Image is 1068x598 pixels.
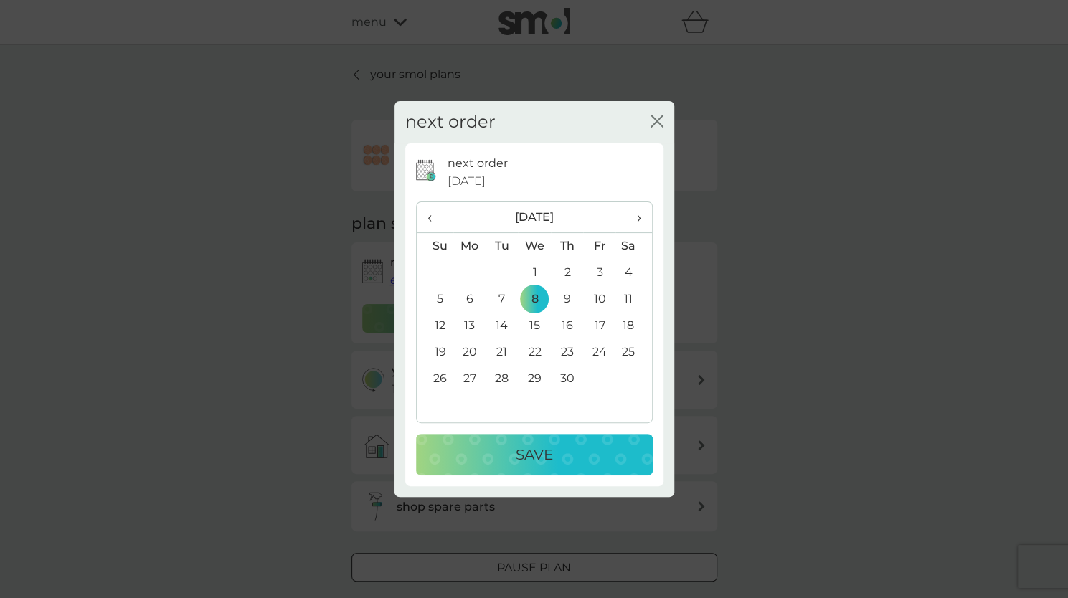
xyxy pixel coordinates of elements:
h2: next order [405,112,496,133]
td: 1 [518,260,551,286]
th: [DATE] [453,202,616,233]
span: › [626,202,641,232]
td: 3 [583,260,615,286]
td: 25 [615,339,651,366]
td: 18 [615,313,651,339]
td: 11 [615,286,651,313]
th: We [518,232,551,260]
td: 28 [486,366,518,392]
p: Save [516,443,553,466]
th: Th [551,232,583,260]
td: 23 [551,339,583,366]
td: 16 [551,313,583,339]
td: 9 [551,286,583,313]
td: 5 [417,286,453,313]
td: 15 [518,313,551,339]
td: 20 [453,339,486,366]
td: 17 [583,313,615,339]
td: 27 [453,366,486,392]
td: 4 [615,260,651,286]
th: Sa [615,232,651,260]
td: 10 [583,286,615,313]
span: [DATE] [448,172,486,191]
p: next order [448,154,508,173]
td: 14 [486,313,518,339]
td: 8 [518,286,551,313]
td: 26 [417,366,453,392]
th: Fr [583,232,615,260]
td: 22 [518,339,551,366]
th: Su [417,232,453,260]
td: 13 [453,313,486,339]
th: Tu [486,232,518,260]
td: 29 [518,366,551,392]
th: Mo [453,232,486,260]
td: 2 [551,260,583,286]
td: 7 [486,286,518,313]
td: 21 [486,339,518,366]
td: 6 [453,286,486,313]
button: Save [416,434,653,475]
span: ‹ [427,202,443,232]
td: 30 [551,366,583,392]
td: 12 [417,313,453,339]
td: 24 [583,339,615,366]
button: close [651,115,663,130]
td: 19 [417,339,453,366]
